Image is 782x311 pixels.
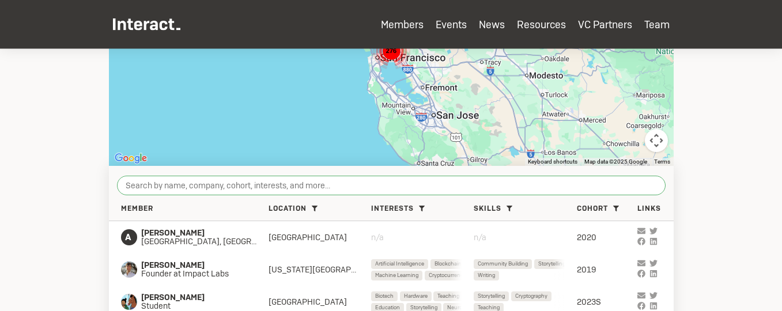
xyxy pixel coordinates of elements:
span: Member [121,204,153,214]
span: [PERSON_NAME] [141,261,249,270]
span: Blockchain [435,259,462,269]
span: Student [141,302,249,311]
span: Artificial Intelligence [375,259,424,269]
span: Cohort [577,204,608,214]
a: Members [381,18,424,31]
span: Map data ©2025 Google [584,158,647,165]
a: VC Partners [578,18,632,31]
img: Interact Logo [113,18,181,31]
img: Google [112,151,150,166]
span: Skills [474,204,501,214]
div: [GEOGRAPHIC_DATA] [269,232,371,242]
span: Community Building [478,259,528,269]
span: Teaching [437,291,459,301]
div: [US_STATE][GEOGRAPHIC_DATA] [269,264,371,275]
span: Storytelling [478,291,505,301]
div: 2019 [577,264,637,275]
span: Storytelling [538,259,565,269]
button: Keyboard shortcuts [528,158,577,166]
div: 276 [372,32,410,70]
div: 2020 [577,232,637,242]
button: Map camera controls [645,129,668,152]
a: News [479,18,505,31]
span: [GEOGRAPHIC_DATA], [GEOGRAPHIC_DATA] [141,237,269,246]
span: Biotech [375,291,394,301]
span: [PERSON_NAME] [141,229,269,238]
a: Team [644,18,670,31]
span: [PERSON_NAME] [141,293,249,302]
a: Open this area in Google Maps (opens a new window) [112,151,150,166]
span: Hardware [404,291,428,301]
a: Resources [517,18,566,31]
div: [GEOGRAPHIC_DATA] [269,297,371,307]
span: Cryptocurrency [429,271,466,280]
input: Search by name, company, cohort, interests, and more... [117,176,666,195]
span: A [121,229,137,245]
span: Founder at Impact Labs [141,270,249,279]
span: Links [637,204,661,214]
span: Interests [371,204,414,214]
span: Cryptography [515,291,547,301]
span: Machine Learning [375,271,418,280]
span: Writing [478,271,495,280]
div: 2023S [577,297,637,307]
span: Location [269,204,307,214]
a: Terms (opens in new tab) [654,158,670,165]
a: Events [436,18,467,31]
